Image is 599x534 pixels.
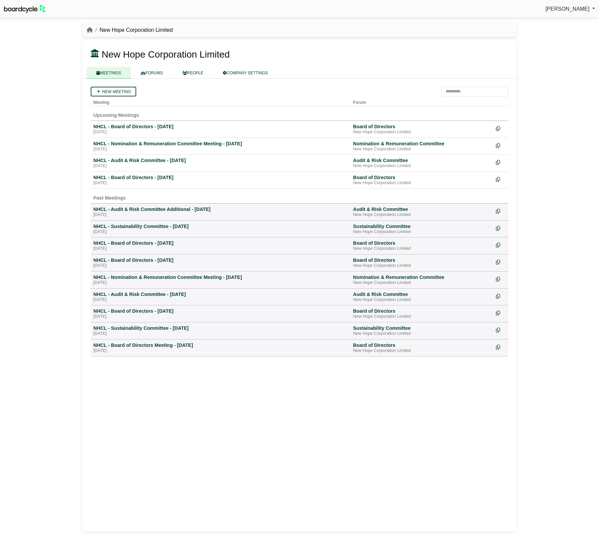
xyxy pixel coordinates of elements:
[213,67,278,79] a: COMPANY SETTINGS
[353,206,491,212] div: Audit & Risk Committee
[545,6,590,12] span: [PERSON_NAME]
[353,157,491,163] div: Audit & Risk Committee
[353,157,491,169] a: Audit & Risk Committee New Hope Corporation Limited
[353,174,491,186] a: Board of Directors New Hope Corporation Limited
[93,130,348,135] div: [DATE]
[353,147,491,152] div: New Hope Corporation Limited
[91,106,508,121] td: Upcoming Meetings
[93,206,348,218] a: NHCL - Audit & Risk Committee Additional - [DATE] [DATE]
[353,246,491,251] div: New Hope Corporation Limited
[93,308,348,314] div: NHCL - Board of Directors - [DATE]
[353,274,491,280] div: Nomination & Remuneration Committee
[496,240,506,249] div: Make a copy
[496,257,506,266] div: Make a copy
[353,130,491,135] div: New Hope Corporation Limited
[353,308,491,314] div: Board of Directors
[353,291,491,297] div: Audit & Risk Committee
[353,206,491,218] a: Audit & Risk Committee New Hope Corporation Limited
[353,124,491,130] div: Board of Directors
[353,141,491,147] div: Nomination & Remuneration Committee
[93,180,348,186] div: [DATE]
[93,280,348,286] div: [DATE]
[91,87,136,96] a: New meeting
[93,246,348,251] div: [DATE]
[353,263,491,269] div: New Hope Corporation Limited
[91,188,508,203] td: Past Meetings
[93,174,348,180] div: NHCL - Board of Directors - [DATE]
[93,308,348,319] a: NHCL - Board of Directors - [DATE] [DATE]
[353,342,491,348] div: Board of Directors
[93,26,173,34] li: New Hope Corporation Limited
[545,5,595,13] a: [PERSON_NAME]
[353,174,491,180] div: Board of Directors
[353,314,491,319] div: New Hope Corporation Limited
[496,206,506,215] div: Make a copy
[496,342,506,351] div: Make a copy
[353,274,491,286] a: Nomination & Remuneration Committee New Hope Corporation Limited
[93,263,348,269] div: [DATE]
[496,174,506,183] div: Make a copy
[350,96,493,106] th: Forum
[353,229,491,235] div: New Hope Corporation Limited
[93,157,348,169] a: NHCL - Audit & Risk Committee - [DATE] [DATE]
[353,141,491,152] a: Nomination & Remuneration Committee New Hope Corporation Limited
[496,124,506,133] div: Make a copy
[102,49,230,60] span: New Hope Corporation Limited
[353,280,491,286] div: New Hope Corporation Limited
[93,297,348,303] div: [DATE]
[93,240,348,251] a: NHCL - Board of Directors - [DATE] [DATE]
[353,257,491,269] a: Board of Directors New Hope Corporation Limited
[91,96,350,106] th: Meeting
[353,348,491,354] div: New Hope Corporation Limited
[93,141,348,152] a: NHCL - Nomination & Remuneration Committee Meeting - [DATE] [DATE]
[93,229,348,235] div: [DATE]
[93,212,348,218] div: [DATE]
[93,223,348,235] a: NHCL - Sustainability Committee - [DATE] [DATE]
[93,314,348,319] div: [DATE]
[93,274,348,280] div: NHCL - Nomination & Remuneration Committee Meeting - [DATE]
[93,257,348,263] div: NHCL - Board of Directors - [DATE]
[496,157,506,166] div: Make a copy
[93,124,348,130] div: NHCL - Board of Directors - [DATE]
[353,325,491,331] div: Sustainability Committee
[353,240,491,251] a: Board of Directors New Hope Corporation Limited
[353,257,491,263] div: Board of Directors
[353,308,491,319] a: Board of Directors New Hope Corporation Limited
[353,291,491,303] a: Audit & Risk Committee New Hope Corporation Limited
[93,342,348,354] a: NHCL - Board of Directors Meeting - [DATE] [DATE]
[353,223,491,235] a: Sustainability Committee New Hope Corporation Limited
[353,331,491,336] div: New Hope Corporation Limited
[496,325,506,334] div: Make a copy
[131,67,173,79] a: FORUMS
[496,141,506,150] div: Make a copy
[496,291,506,300] div: Make a copy
[496,308,506,317] div: Make a copy
[353,342,491,354] a: Board of Directors New Hope Corporation Limited
[93,174,348,186] a: NHCL - Board of Directors - [DATE] [DATE]
[93,291,348,297] div: NHCL - Audit & Risk Committee - [DATE]
[353,124,491,135] a: Board of Directors New Hope Corporation Limited
[93,257,348,269] a: NHCL - Board of Directors - [DATE] [DATE]
[93,223,348,229] div: NHCL - Sustainability Committee - [DATE]
[173,67,213,79] a: PEOPLE
[353,180,491,186] div: New Hope Corporation Limited
[353,163,491,169] div: New Hope Corporation Limited
[93,325,348,331] div: NHCL - Sustainability Committee - [DATE]
[93,291,348,303] a: NHCL - Audit & Risk Committee - [DATE] [DATE]
[93,124,348,135] a: NHCL - Board of Directors - [DATE] [DATE]
[93,163,348,169] div: [DATE]
[353,325,491,336] a: Sustainability Committee New Hope Corporation Limited
[93,348,348,354] div: [DATE]
[496,274,506,283] div: Make a copy
[93,141,348,147] div: NHCL - Nomination & Remuneration Committee Meeting - [DATE]
[93,331,348,336] div: [DATE]
[87,67,131,79] a: MEETINGS
[93,240,348,246] div: NHCL - Board of Directors - [DATE]
[353,297,491,303] div: New Hope Corporation Limited
[87,26,173,34] nav: breadcrumb
[353,212,491,218] div: New Hope Corporation Limited
[353,223,491,229] div: Sustainability Committee
[4,5,46,13] img: BoardcycleBlackGreen-aaafeed430059cb809a45853b8cf6d952af9d84e6e89e1f1685b34bfd5cb7d64.svg
[93,157,348,163] div: NHCL - Audit & Risk Committee - [DATE]
[353,240,491,246] div: Board of Directors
